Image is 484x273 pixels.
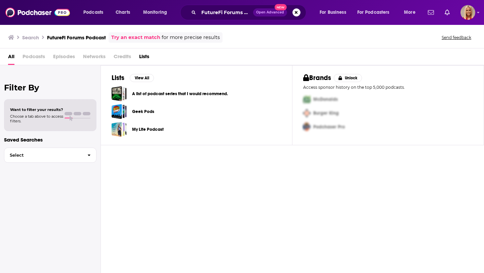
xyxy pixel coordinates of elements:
button: View All [130,74,154,82]
span: For Podcasters [357,8,390,17]
button: open menu [353,7,399,18]
a: Try an exact match [111,34,160,41]
span: for more precise results [162,34,220,41]
a: Geek Pods [112,104,127,119]
span: McDonalds [313,96,338,102]
p: Saved Searches [4,136,96,143]
a: Show notifications dropdown [442,7,452,18]
button: open menu [399,7,424,18]
h3: FutureFi Forums Podcast [47,34,106,41]
span: Select [4,153,82,157]
button: open menu [138,7,176,18]
a: Charts [111,7,134,18]
div: Keywords by Traffic [74,40,113,44]
img: logo_orange.svg [11,11,16,16]
span: For Business [320,8,346,17]
span: Credits [114,51,131,65]
button: Open AdvancedNew [253,8,287,16]
button: Show profile menu [460,5,475,20]
button: Select [4,148,96,163]
span: Logged in as KymberleeBolden [460,5,475,20]
a: Lists [139,51,149,65]
img: Third Pro Logo [300,120,313,134]
span: Want to filter your results? [10,107,63,112]
span: More [404,8,415,17]
a: Show notifications dropdown [425,7,437,18]
img: tab_domain_overview_orange.svg [18,39,24,44]
h2: Lists [112,74,124,82]
img: tab_keywords_by_traffic_grey.svg [67,39,72,44]
a: Geek Pods [132,108,154,115]
button: Send feedback [440,35,473,40]
div: Domain: [DOMAIN_NAME] [17,17,74,23]
div: Domain Overview [26,40,60,44]
a: A list of podcast series that I would recommend. [112,86,127,101]
span: Episodes [53,51,75,65]
a: All [8,51,14,65]
a: My Life Podcast [112,122,127,137]
button: open menu [79,7,112,18]
span: Podcasts [23,51,45,65]
span: Charts [116,8,130,17]
img: User Profile [460,5,475,20]
img: Second Pro Logo [300,106,313,120]
h2: Filter By [4,83,96,92]
span: Open Advanced [256,11,284,14]
button: Unlock [334,74,362,82]
p: Access sponsor history on the top 5,000 podcasts. [303,85,473,90]
a: My Life Podcast [132,126,164,133]
span: Choose a tab above to access filters. [10,114,63,123]
img: Podchaser - Follow, Share and Rate Podcasts [5,6,70,19]
span: Podcasts [83,8,103,17]
span: New [275,4,287,10]
img: First Pro Logo [300,92,313,106]
h3: Search [22,34,39,41]
span: Burger King [313,110,339,116]
span: Podchaser Pro [313,124,345,130]
div: Search podcasts, credits, & more... [187,5,313,20]
img: website_grey.svg [11,17,16,23]
button: open menu [315,7,355,18]
h2: Brands [303,74,331,82]
a: ListsView All [112,74,154,82]
a: A list of podcast series that I would recommend. [132,90,228,97]
span: Monitoring [143,8,167,17]
span: Networks [83,51,106,65]
div: v 4.0.25 [19,11,33,16]
input: Search podcasts, credits, & more... [199,7,253,18]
